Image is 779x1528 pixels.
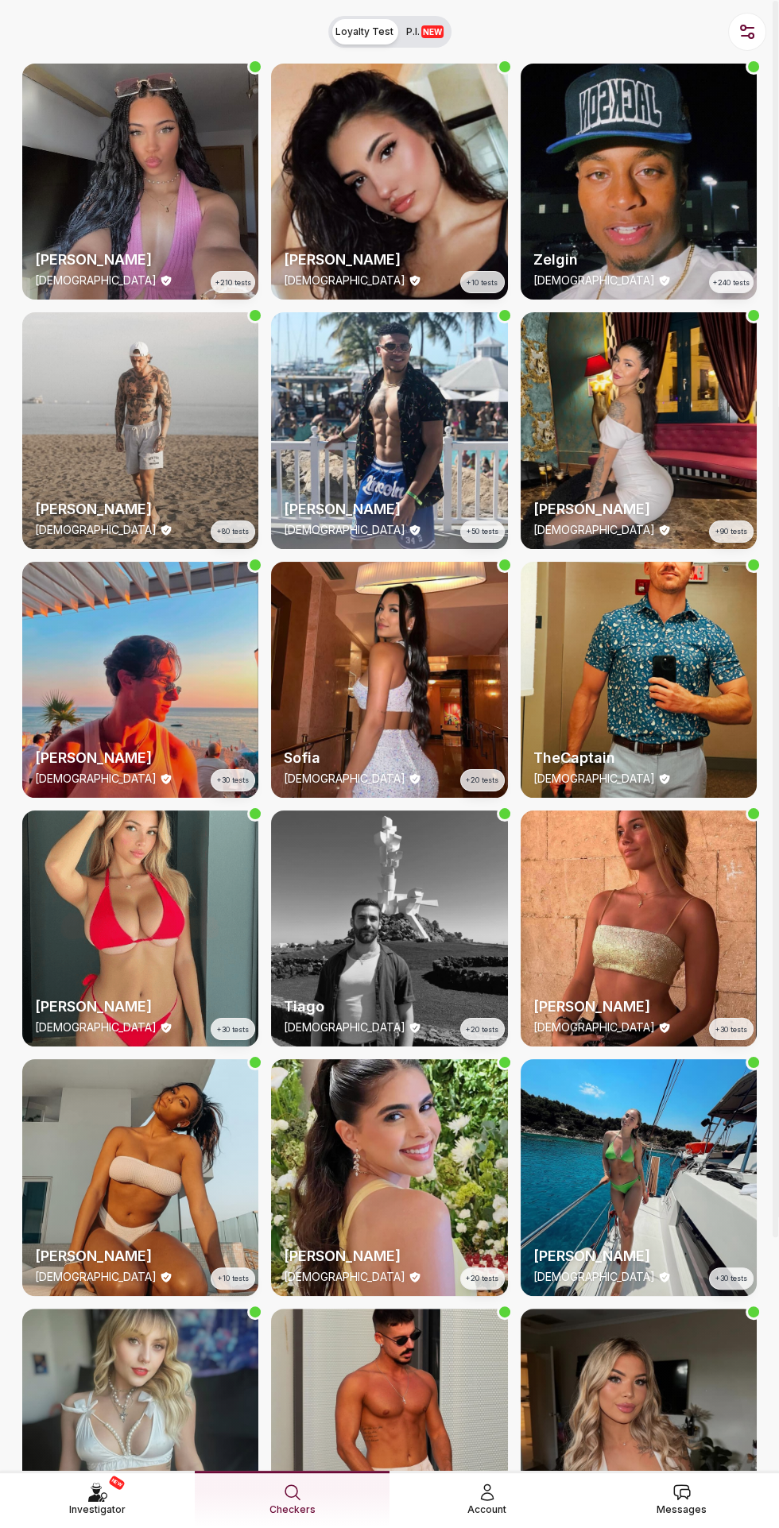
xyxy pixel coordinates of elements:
[22,1059,258,1295] img: checker
[271,1059,507,1295] img: checker
[466,775,498,786] span: +20 tests
[284,273,405,288] p: [DEMOGRAPHIC_DATA]
[584,1471,779,1527] a: Messages
[284,522,405,538] p: [DEMOGRAPHIC_DATA]
[108,1475,126,1491] span: NEW
[217,1024,249,1035] span: +30 tests
[35,996,246,1018] h2: [PERSON_NAME]
[35,498,246,520] h2: [PERSON_NAME]
[284,1019,405,1035] p: [DEMOGRAPHIC_DATA]
[69,1502,126,1518] span: Investigator
[533,996,744,1018] h2: [PERSON_NAME]
[22,1059,258,1295] a: thumbchecker[PERSON_NAME][DEMOGRAPHIC_DATA]+10 tests
[35,747,246,769] h2: [PERSON_NAME]
[22,810,258,1046] a: thumbchecker[PERSON_NAME][DEMOGRAPHIC_DATA]+30 tests
[466,1024,498,1035] span: +20 tests
[284,1269,405,1285] p: [DEMOGRAPHIC_DATA]
[35,249,246,271] h2: [PERSON_NAME]
[713,277,750,288] span: +240 tests
[35,1245,246,1267] h2: [PERSON_NAME]
[271,562,507,798] a: thumbcheckerSofia[DEMOGRAPHIC_DATA]+20 tests
[467,526,498,537] span: +50 tests
[22,810,258,1046] img: checker
[521,1059,757,1295] a: thumbchecker[PERSON_NAME][DEMOGRAPHIC_DATA]+30 tests
[521,312,757,548] img: checker
[467,277,498,288] span: +10 tests
[389,1471,584,1527] a: Account
[284,996,494,1018] h2: Tiago
[421,25,444,38] span: NEW
[22,312,258,548] a: thumbchecker[PERSON_NAME][DEMOGRAPHIC_DATA]+80 tests
[521,562,757,798] a: thumbcheckerTheCaptain[DEMOGRAPHIC_DATA]
[215,277,251,288] span: +210 tests
[533,522,655,538] p: [DEMOGRAPHIC_DATA]
[284,498,494,520] h2: [PERSON_NAME]
[271,312,507,548] a: thumbchecker[PERSON_NAME][DEMOGRAPHIC_DATA]+50 tests
[284,771,405,787] p: [DEMOGRAPHIC_DATA]
[533,747,744,769] h2: TheCaptain
[271,312,507,548] img: checker
[271,810,507,1046] img: checker
[22,562,258,798] a: thumbchecker[PERSON_NAME][DEMOGRAPHIC_DATA]+30 tests
[217,775,249,786] span: +30 tests
[35,522,157,538] p: [DEMOGRAPHIC_DATA]
[269,1502,316,1518] span: Checkers
[271,64,507,300] img: checker
[467,1502,506,1518] span: Account
[533,249,744,271] h2: Zelgin
[715,526,747,537] span: +90 tests
[533,1245,744,1267] h2: [PERSON_NAME]
[521,810,757,1046] img: checker
[271,1059,507,1295] a: thumbchecker[PERSON_NAME][DEMOGRAPHIC_DATA]+20 tests
[335,25,393,38] span: Loyalty Test
[533,1269,655,1285] p: [DEMOGRAPHIC_DATA]
[657,1502,707,1518] span: Messages
[271,810,507,1046] a: thumbcheckerTiago[DEMOGRAPHIC_DATA]+20 tests
[533,771,655,787] p: [DEMOGRAPHIC_DATA]
[715,1273,747,1284] span: +30 tests
[271,562,507,798] img: checker
[284,747,494,769] h2: Sofia
[533,1019,655,1035] p: [DEMOGRAPHIC_DATA]
[35,1269,157,1285] p: [DEMOGRAPHIC_DATA]
[217,526,249,537] span: +80 tests
[466,1273,498,1284] span: +20 tests
[533,498,744,520] h2: [PERSON_NAME]
[22,562,258,798] img: checker
[218,1273,249,1284] span: +10 tests
[22,64,258,300] a: thumbchecker[PERSON_NAME][DEMOGRAPHIC_DATA]+210 tests
[521,64,757,300] a: thumbcheckerZelgin[DEMOGRAPHIC_DATA]+240 tests
[521,562,757,798] img: checker
[521,64,757,300] img: checker
[35,771,157,787] p: [DEMOGRAPHIC_DATA]
[35,1019,157,1035] p: [DEMOGRAPHIC_DATA]
[284,1245,494,1267] h2: [PERSON_NAME]
[521,312,757,548] a: thumbchecker[PERSON_NAME][DEMOGRAPHIC_DATA]+90 tests
[271,64,507,300] a: thumbchecker[PERSON_NAME][DEMOGRAPHIC_DATA]+10 tests
[521,1059,757,1295] img: checker
[195,1471,389,1527] a: Checkers
[22,64,258,300] img: checker
[533,273,655,288] p: [DEMOGRAPHIC_DATA]
[35,273,157,288] p: [DEMOGRAPHIC_DATA]
[715,1024,747,1035] span: +30 tests
[284,249,494,271] h2: [PERSON_NAME]
[521,810,757,1046] a: thumbchecker[PERSON_NAME][DEMOGRAPHIC_DATA]+30 tests
[406,25,444,38] span: P.I.
[22,312,258,548] img: checker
